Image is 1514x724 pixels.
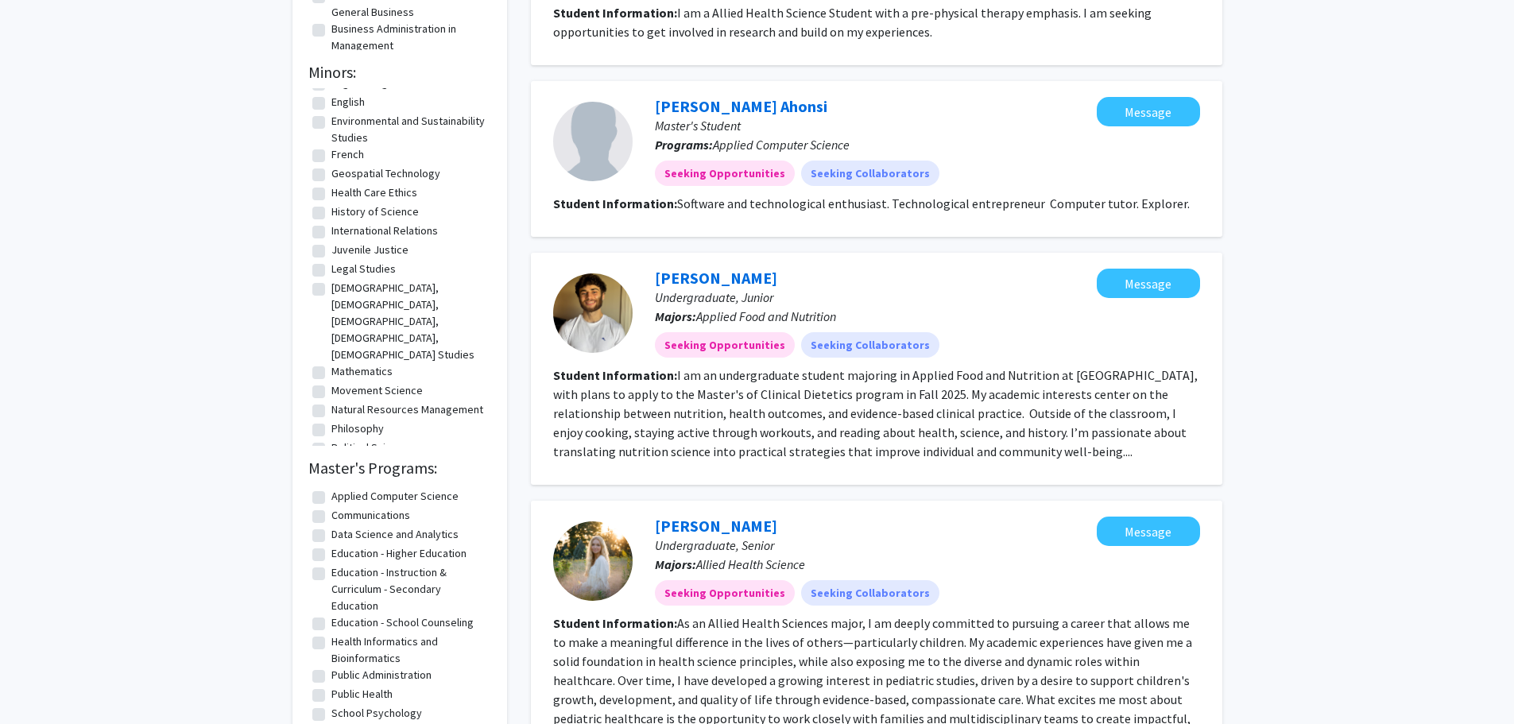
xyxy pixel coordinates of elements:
[331,420,384,437] label: Philosophy
[331,280,487,363] label: [DEMOGRAPHIC_DATA], [DEMOGRAPHIC_DATA], [DEMOGRAPHIC_DATA], [DEMOGRAPHIC_DATA], [DEMOGRAPHIC_DATA...
[655,289,773,305] span: Undergraduate, Junior
[331,146,364,163] label: French
[331,507,410,524] label: Communications
[331,261,396,277] label: Legal Studies
[553,5,677,21] b: Student Information:
[331,686,393,703] label: Public Health
[801,332,939,358] mat-chip: Seeking Collaborators
[655,580,795,606] mat-chip: Seeking Opportunities
[1097,517,1200,546] button: Message Brooklyn McMahon
[331,94,365,110] label: English
[331,401,483,418] label: Natural Resources Management
[331,21,487,54] label: Business Administration in Management
[655,308,696,324] b: Majors:
[1097,269,1200,298] button: Message Landon Beiter
[553,5,1152,40] fg-read-more: I am a Allied Health Science Student with a pre-physical therapy emphasis. I am seeking opportuni...
[677,196,1190,211] fg-read-more: Software and technological enthusiast. Technological entrepreneur Computer tutor. Explorer.
[331,363,393,380] label: Mathematics
[696,556,805,572] span: Allied Health Science
[331,614,474,631] label: Education - School Counseling
[801,161,939,186] mat-chip: Seeking Collaborators
[655,268,777,288] a: [PERSON_NAME]
[655,332,795,358] mat-chip: Seeking Opportunities
[331,165,440,182] label: Geospatial Technology
[331,184,417,201] label: Health Care Ethics
[331,526,459,543] label: Data Science and Analytics
[655,96,827,116] a: [PERSON_NAME] Ahonsi
[655,118,741,134] span: Master's Student
[801,580,939,606] mat-chip: Seeking Collaborators
[696,308,836,324] span: Applied Food and Nutrition
[331,633,487,667] label: Health Informatics and Bioinformatics
[553,367,677,383] b: Student Information:
[331,382,423,399] label: Movement Science
[331,242,409,258] label: Juvenile Justice
[331,203,419,220] label: History of Science
[331,545,467,562] label: Education - Higher Education
[713,137,850,153] span: Applied Computer Science
[655,161,795,186] mat-chip: Seeking Opportunities
[12,652,68,712] iframe: Chat
[331,113,487,146] label: Environmental and Sustainability Studies
[553,367,1198,459] fg-read-more: I am an undergraduate student majoring in Applied Food and Nutrition at [GEOGRAPHIC_DATA], with p...
[655,556,696,572] b: Majors:
[331,439,409,456] label: Political Science
[331,667,432,683] label: Public Administration
[655,537,774,553] span: Undergraduate, Senior
[331,223,438,239] label: International Relations
[655,516,777,536] a: [PERSON_NAME]
[308,63,491,82] h2: Minors:
[331,705,422,722] label: School Psychology
[553,615,677,631] b: Student Information:
[331,488,459,505] label: Applied Computer Science
[308,459,491,478] h2: Master's Programs:
[655,137,713,153] b: Programs:
[553,196,677,211] b: Student Information:
[1097,97,1200,126] button: Message Abiodun Ahonsi
[331,564,487,614] label: Education - Instruction & Curriculum - Secondary Education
